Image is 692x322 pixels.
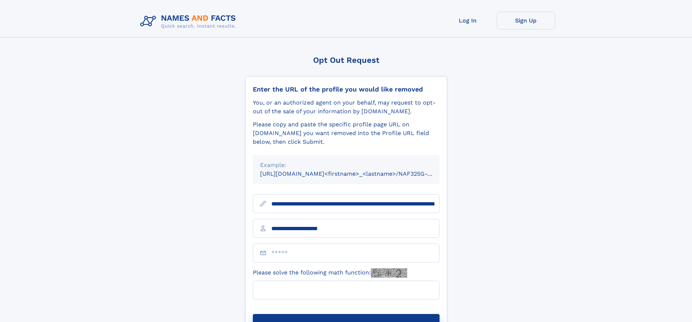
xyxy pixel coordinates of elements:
[253,120,440,146] div: Please copy and paste the specific profile page URL on [DOMAIN_NAME] you want removed into the Pr...
[260,161,432,170] div: Example:
[253,268,407,278] label: Please solve the following math function:
[253,85,440,93] div: Enter the URL of the profile you would like removed
[253,98,440,116] div: You, or an authorized agent on your behalf, may request to opt-out of the sale of your informatio...
[260,170,453,177] small: [URL][DOMAIN_NAME]<firstname>_<lastname>/NAF325G-xxxxxxxx
[439,12,497,29] a: Log In
[245,56,447,65] div: Opt Out Request
[137,12,242,31] img: Logo Names and Facts
[497,12,555,29] a: Sign Up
